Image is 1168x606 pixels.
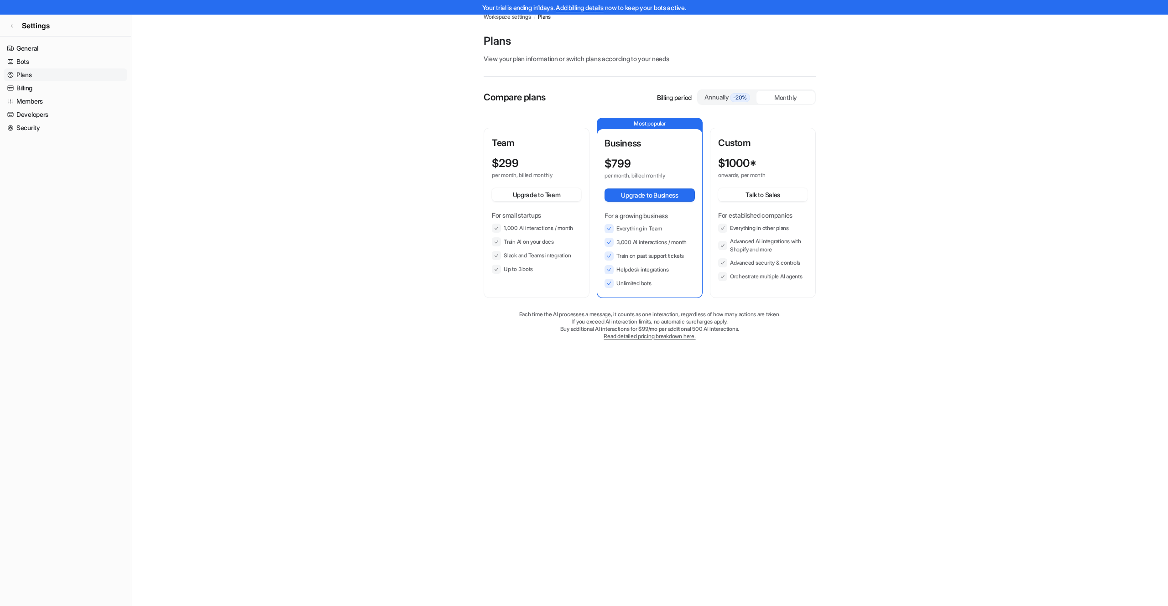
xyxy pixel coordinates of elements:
li: Advanced AI integrations with Shopify and more [718,237,808,254]
p: Custom [718,136,808,150]
a: Plans [538,13,551,21]
a: General [4,42,127,55]
a: Plans [4,68,127,81]
button: Upgrade to Business [605,188,695,202]
button: Talk to Sales [718,188,808,201]
li: Orchestrate multiple AI agents [718,272,808,281]
span: -20% [730,93,750,102]
a: Add billing details [556,4,604,11]
p: For a growing business [605,211,695,220]
a: Billing [4,82,127,94]
a: Developers [4,108,127,121]
button: Upgrade to Team [492,188,581,201]
span: Settings [22,20,50,31]
a: Bots [4,55,127,68]
li: Unlimited bots [605,279,695,288]
p: Billing period [657,93,692,102]
li: Advanced security & controls [718,258,808,267]
p: Buy additional AI interactions for $99/mo per additional 500 AI interactions. [484,325,816,333]
p: Business [605,136,695,150]
p: $ 299 [492,157,519,170]
p: $ 1000* [718,157,756,170]
p: Team [492,136,581,150]
span: / [534,13,536,21]
li: 1,000 AI interactions / month [492,224,581,233]
li: Up to 3 bots [492,265,581,274]
div: Monthly [756,91,815,104]
p: $ 799 [605,157,631,170]
a: Read detailed pricing breakdown here. [604,333,695,340]
p: per month, billed monthly [492,172,565,179]
p: onwards, per month [718,172,791,179]
a: Members [4,95,127,108]
li: Train on past support tickets [605,251,695,261]
li: Helpdesk integrations [605,265,695,274]
p: Compare plans [484,90,546,104]
a: Workspace settings [484,13,531,21]
li: 3,000 AI interactions / month [605,238,695,247]
li: Everything in Team [605,224,695,233]
p: For small startups [492,210,581,220]
p: Plans [484,34,816,48]
div: Annually [702,92,753,102]
p: For established companies [718,210,808,220]
p: View your plan information or switch plans according to your needs [484,54,816,63]
li: Slack and Teams integration [492,251,581,260]
p: per month, billed monthly [605,172,678,179]
li: Train AI on your docs [492,237,581,246]
p: If you exceed AI interaction limits, no automatic surcharges apply. [484,318,816,325]
p: Each time the AI processes a message, it counts as one interaction, regardless of how many action... [484,311,816,318]
li: Everything in other plans [718,224,808,233]
a: Security [4,121,127,134]
p: Most popular [597,118,702,129]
